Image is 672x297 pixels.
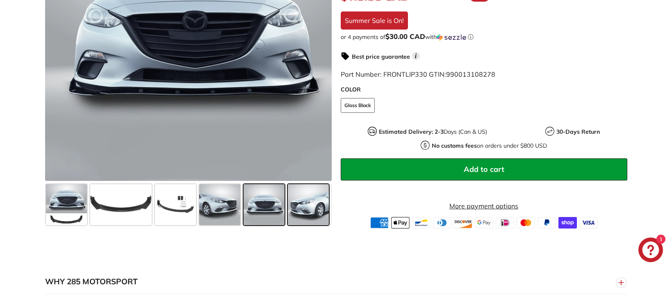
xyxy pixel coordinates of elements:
[385,32,425,41] span: $30.00 CAD
[341,70,495,78] span: Part Number: FRONTLIP330 GTIN:
[370,217,389,228] img: american_express
[636,238,665,264] inbox-online-store-chat: Shopify online store chat
[341,33,627,41] div: or 4 payments of$30.00 CADwithSezzle Click to learn more about Sezzle
[558,217,577,228] img: shopify_pay
[379,128,444,135] strong: Estimated Delivery: 2-3
[454,217,472,228] img: discover
[391,217,410,228] img: apple_pay
[341,85,627,94] label: COLOR
[579,217,598,228] img: visa
[45,270,627,294] button: WHY 285 MOTORSPORT
[341,11,408,30] div: Summer Sale is On!
[496,217,514,228] img: ideal
[412,217,431,228] img: bancontact
[341,33,627,41] div: or 4 payments of with
[464,164,504,174] span: Add to cart
[341,201,627,211] a: More payment options
[432,142,547,150] p: on orders under $800 USD
[475,217,493,228] img: google_pay
[556,128,600,135] strong: 30-Days Return
[412,52,420,60] span: i
[432,142,477,149] strong: No customs fees
[341,158,627,180] button: Add to cart
[433,217,451,228] img: diners_club
[446,70,495,78] span: 990013108278
[538,217,556,228] img: paypal
[379,128,487,136] p: Days (Can & US)
[352,53,410,60] strong: Best price guarantee
[517,217,535,228] img: master
[437,34,466,41] img: Sezzle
